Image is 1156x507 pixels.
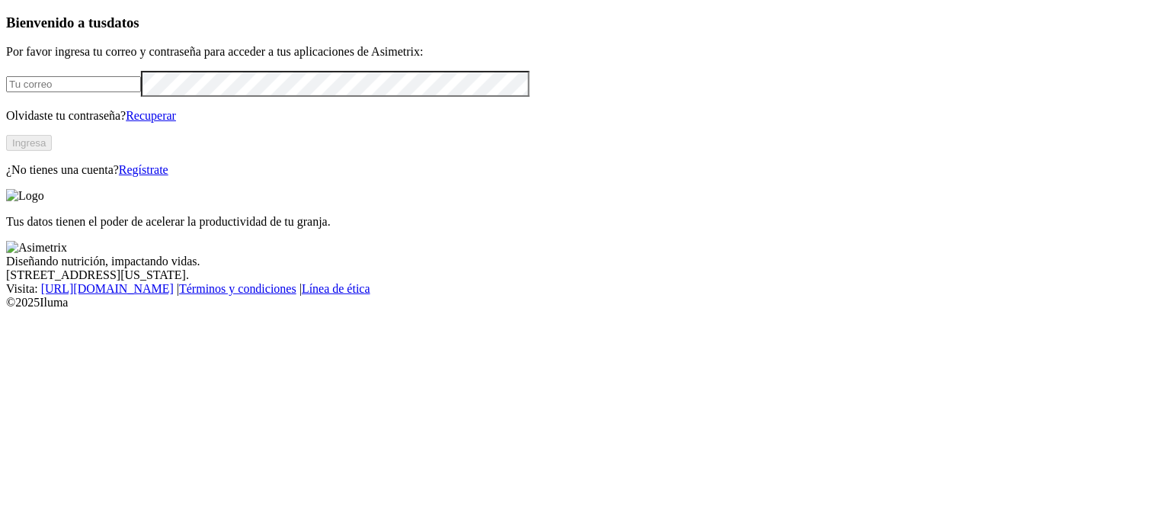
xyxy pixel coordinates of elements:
img: Logo [6,189,44,203]
p: Por favor ingresa tu correo y contraseña para acceder a tus aplicaciones de Asimetrix: [6,45,1150,59]
span: datos [107,14,139,30]
div: Visita : | | [6,282,1150,296]
div: [STREET_ADDRESS][US_STATE]. [6,268,1150,282]
a: [URL][DOMAIN_NAME] [41,282,174,295]
p: Olvidaste tu contraseña? [6,109,1150,123]
a: Línea de ética [302,282,370,295]
p: ¿No tienes una cuenta? [6,163,1150,177]
div: Diseñando nutrición, impactando vidas. [6,255,1150,268]
a: Términos y condiciones [179,282,296,295]
p: Tus datos tienen el poder de acelerar la productividad de tu granja. [6,215,1150,229]
a: Regístrate [119,163,168,176]
h3: Bienvenido a tus [6,14,1150,31]
img: Asimetrix [6,241,67,255]
button: Ingresa [6,135,52,151]
input: Tu correo [6,76,141,92]
div: © 2025 Iluma [6,296,1150,310]
a: Recuperar [126,109,176,122]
